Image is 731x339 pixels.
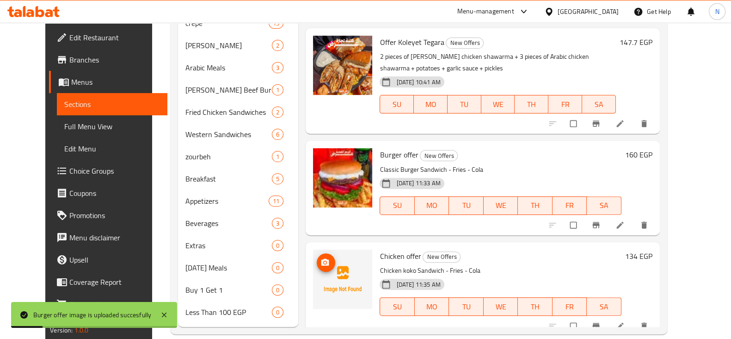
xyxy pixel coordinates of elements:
[484,196,518,215] button: WE
[518,297,552,316] button: TH
[272,41,283,50] span: 2
[384,199,411,212] span: SU
[522,300,548,314] span: TH
[565,115,584,132] span: Select to update
[420,151,457,161] span: New Offers
[313,250,372,309] img: Chicken offer
[485,98,511,111] span: WE
[57,93,167,115] a: Sections
[178,79,298,101] div: [PERSON_NAME] Beef Burger1
[69,54,160,65] span: Branches
[418,199,445,212] span: MO
[558,6,619,17] div: [GEOGRAPHIC_DATA]
[552,98,578,111] span: FR
[272,240,283,251] div: items
[449,196,483,215] button: TU
[272,108,283,117] span: 2
[185,84,272,95] div: Al Basha Beef Burger
[587,297,621,316] button: SA
[272,241,283,250] span: 0
[414,95,448,113] button: MO
[57,138,167,160] a: Edit Menu
[269,195,283,207] div: items
[380,164,621,176] p: Classic Burger Sandwich - Fries - Cola
[178,190,298,212] div: Appetizers11
[185,307,272,318] span: Less Than 100 EGP
[64,143,160,154] span: Edit Menu
[715,6,719,17] span: N
[185,195,269,207] span: Appetizers
[317,253,335,272] button: upload picture
[384,300,411,314] span: SU
[556,199,583,212] span: FR
[185,129,272,140] div: Western Sandwiches
[185,173,272,184] span: Breakfast
[69,276,160,288] span: Coverage Report
[269,197,283,206] span: 11
[49,293,167,315] a: Grocery Checklist
[272,286,283,295] span: 0
[71,76,160,88] span: Menus
[380,148,418,162] span: Burger offer
[380,196,414,215] button: SU
[457,6,514,17] div: Menu-management
[185,262,272,273] div: Ramadan Meals
[453,199,479,212] span: TU
[553,297,587,316] button: FR
[380,95,414,113] button: SU
[185,40,272,51] span: [PERSON_NAME]
[380,297,414,316] button: SU
[451,98,478,111] span: TU
[178,56,298,79] div: Arabic Meals3
[634,215,656,235] button: delete
[565,216,584,234] span: Select to update
[586,113,608,134] button: Branch-specific-item
[590,199,617,212] span: SA
[415,297,449,316] button: MO
[515,95,548,113] button: TH
[69,254,160,265] span: Upsell
[634,113,656,134] button: delete
[49,160,167,182] a: Choice Groups
[185,62,272,73] div: Arabic Meals
[313,36,372,95] img: Offer Koleyet Tegara
[272,262,283,273] div: items
[185,240,272,251] span: Extras
[587,196,621,215] button: SA
[484,297,518,316] button: WE
[49,49,167,71] a: Branches
[586,98,612,111] span: SA
[448,95,481,113] button: TU
[272,62,283,73] div: items
[380,265,621,276] p: Chicken koko Sandwich - Fries - Cola
[49,71,167,93] a: Menus
[393,78,444,87] span: [DATE] 10:41 AM
[178,145,298,168] div: zourbeh1
[272,307,283,318] div: items
[64,99,160,110] span: Sections
[49,249,167,271] a: Upsell
[185,107,272,118] span: Fried Chicken Sandwiches
[185,284,272,295] span: Buy 1 Get 1
[69,188,160,199] span: Coupons
[446,38,483,48] span: New Offers
[69,210,160,221] span: Promotions
[50,324,73,336] span: Version:
[49,204,167,226] a: Promotions
[418,98,444,111] span: MO
[185,218,272,229] div: Beverages
[178,234,298,257] div: Extras0
[64,121,160,132] span: Full Menu View
[49,271,167,293] a: Coverage Report
[49,182,167,204] a: Coupons
[272,63,283,72] span: 3
[481,95,515,113] button: WE
[178,123,298,145] div: Western Sandwiches6
[620,36,652,49] h6: 147.7 EGP
[272,308,283,317] span: 0
[393,280,444,289] span: [DATE] 11:35 AM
